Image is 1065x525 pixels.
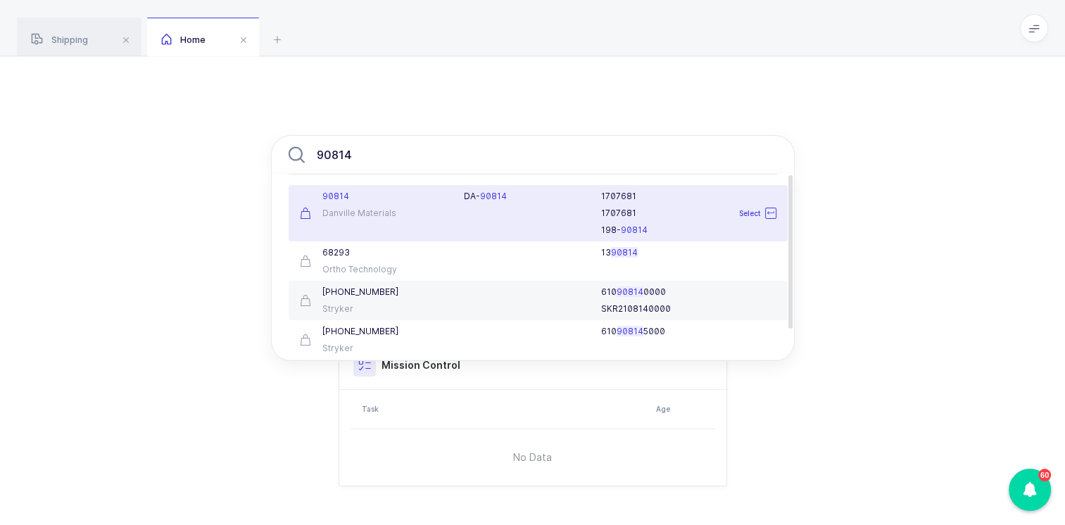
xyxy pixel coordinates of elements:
div: Stryker [300,343,448,354]
div: 610 5000 [601,326,776,337]
h3: Mission Control [382,358,460,372]
div: Danville Materials [300,208,448,219]
span: Home [161,34,206,45]
div: Stryker [300,303,448,315]
div: Ortho Technology [300,264,448,275]
span: 90814 [621,224,648,235]
div: 13 [601,247,776,258]
span: Shipping [31,34,88,45]
span: 90814 [322,191,349,201]
div: Age [656,403,711,415]
div: 198- [601,224,776,236]
div: [PHONE_NUMBER] [300,286,448,298]
div: [PHONE_NUMBER] [300,326,448,337]
div: DA- [464,191,584,202]
span: 90814 [617,286,643,297]
input: Search [271,135,795,175]
div: 1707681 [601,208,776,219]
span: 90814 [617,326,643,336]
div: Task [362,403,648,415]
div: 1707681 [601,191,776,202]
div: 60 [1038,469,1051,481]
div: SKR2108140000 [601,303,776,315]
span: 90814 [611,247,638,258]
div: Select [707,199,785,227]
div: 610 0000 [601,286,776,298]
div: 68293 [300,247,448,258]
span: 90814 [480,191,507,201]
div: 60 [1009,469,1051,511]
span: No Data [441,436,624,479]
